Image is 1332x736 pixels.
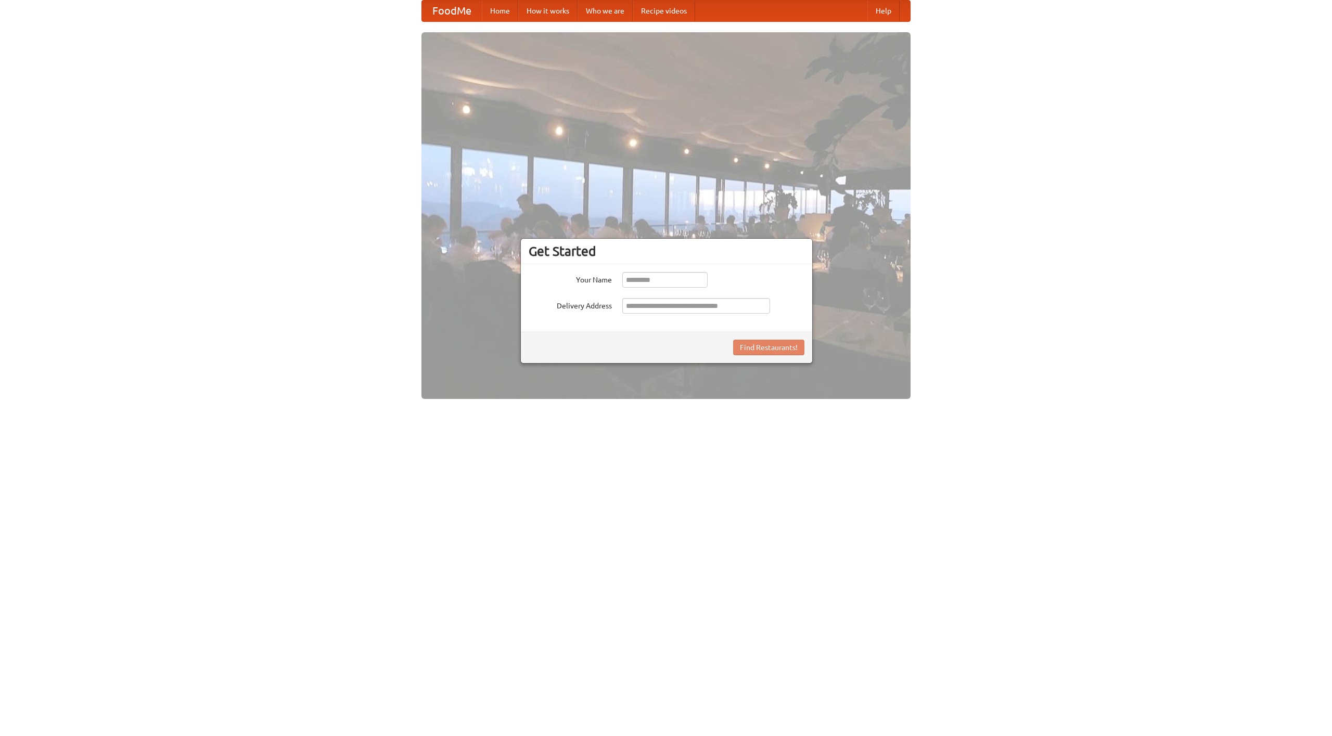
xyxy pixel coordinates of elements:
a: FoodMe [422,1,482,21]
a: Help [867,1,900,21]
button: Find Restaurants! [733,340,804,355]
label: Delivery Address [529,298,612,311]
a: Who we are [578,1,633,21]
label: Your Name [529,272,612,285]
a: How it works [518,1,578,21]
h3: Get Started [529,243,804,259]
a: Recipe videos [633,1,695,21]
a: Home [482,1,518,21]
